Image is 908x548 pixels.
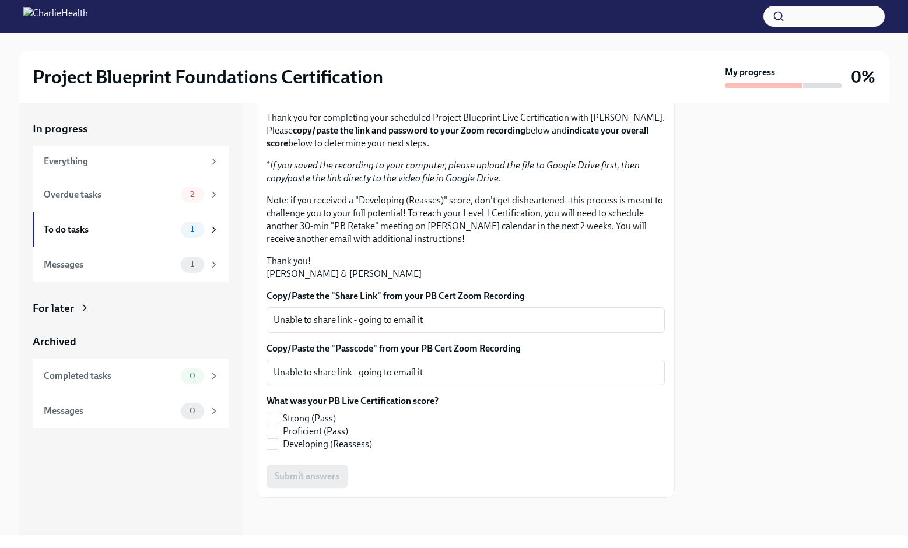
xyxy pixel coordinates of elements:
[725,66,775,79] strong: My progress
[267,160,640,184] em: If you saved the recording to your computer, please upload the file to Google Drive first, then c...
[33,212,229,247] a: To do tasks1
[283,412,336,425] span: Strong (Pass)
[267,194,665,245] p: Note: if you received a "Developing (Reasses)" score, don't get disheartened--this process is mea...
[33,359,229,394] a: Completed tasks0
[267,342,665,355] label: Copy/Paste the "Passcode" from your PB Cert Zoom Recording
[23,7,88,26] img: CharlieHealth
[33,121,229,136] a: In progress
[267,111,665,150] p: Thank you for completing your scheduled Project Blueprint Live Certification with [PERSON_NAME]. ...
[183,371,202,380] span: 0
[33,394,229,428] a: Messages0
[283,425,348,438] span: Proficient (Pass)
[33,247,229,282] a: Messages1
[267,255,665,280] p: Thank you! [PERSON_NAME] & [PERSON_NAME]
[44,258,176,271] div: Messages
[33,177,229,212] a: Overdue tasks2
[44,188,176,201] div: Overdue tasks
[33,65,383,89] h2: Project Blueprint Foundations Certification
[183,406,202,415] span: 0
[293,125,525,136] strong: copy/paste the link and password to your Zoom recording
[267,290,665,303] label: Copy/Paste the "Share Link" from your PB Cert Zoom Recording
[851,66,875,87] h3: 0%
[267,395,439,408] label: What was your PB Live Certification score?
[33,146,229,177] a: Everything
[274,366,658,380] textarea: Unable to share link - going to email it
[274,313,658,327] textarea: Unable to share link - going to email it
[44,370,176,382] div: Completed tasks
[184,225,201,234] span: 1
[33,301,74,316] div: For later
[44,223,176,236] div: To do tasks
[33,301,229,316] a: For later
[44,405,176,417] div: Messages
[184,260,201,269] span: 1
[44,155,204,168] div: Everything
[283,438,372,451] span: Developing (Reassess)
[183,190,201,199] span: 2
[33,334,229,349] a: Archived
